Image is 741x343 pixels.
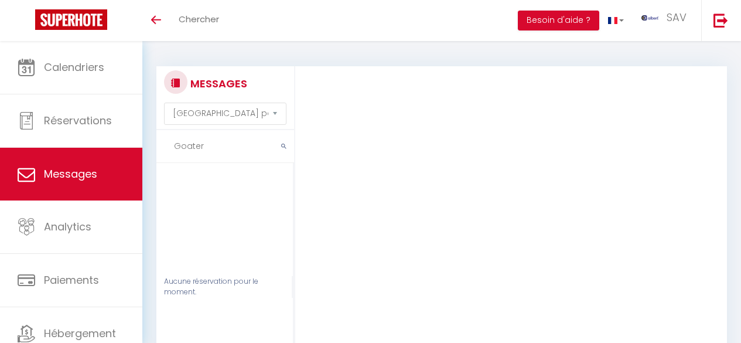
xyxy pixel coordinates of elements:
[44,167,97,181] span: Messages
[713,13,728,28] img: logout
[667,10,687,25] span: SAV
[641,15,659,21] img: ...
[44,219,91,234] span: Analytics
[35,9,107,30] img: Super Booking
[44,113,112,128] span: Réservations
[179,13,219,25] span: Chercher
[156,130,294,163] input: Rechercher un mot clé
[518,11,599,30] button: Besoin d'aide ?
[44,273,99,287] span: Paiements
[156,276,293,298] div: Aucune réservation pour le moment.
[44,60,104,74] span: Calendriers
[187,70,247,97] h3: MESSAGES
[44,326,116,341] span: Hébergement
